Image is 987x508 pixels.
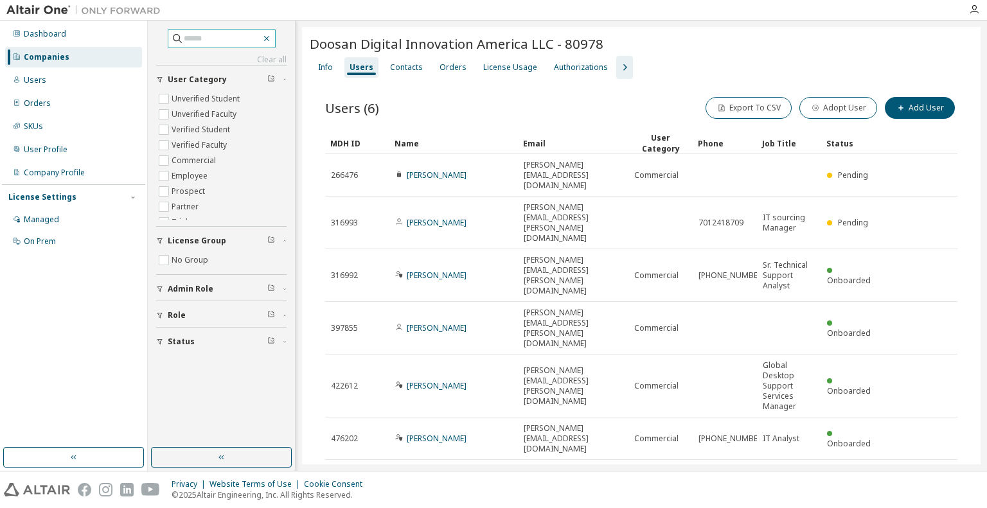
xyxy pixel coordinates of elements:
div: Job Title [762,133,816,153]
span: Clear filter [267,337,275,347]
a: [PERSON_NAME] [407,217,467,228]
div: License Settings [8,192,76,202]
div: Company Profile [24,168,85,178]
div: Website Terms of Use [209,479,304,489]
div: Managed [24,215,59,225]
button: Add User [885,97,955,119]
span: [PERSON_NAME][EMAIL_ADDRESS][DOMAIN_NAME] [524,160,623,191]
label: Verified Faculty [172,137,229,153]
label: Commercial [172,153,218,168]
span: [PHONE_NUMBER] [698,434,765,444]
div: User Profile [24,145,67,155]
img: facebook.svg [78,483,91,496]
button: Role [156,301,287,329]
img: linkedin.svg [120,483,134,496]
span: Admin Role [168,284,213,294]
button: Admin Role [156,275,287,303]
div: Phone [698,133,752,153]
span: 397855 [331,323,358,333]
span: Onboarded [827,275,871,286]
span: 266476 [331,170,358,180]
label: Prospect [172,184,208,199]
label: Unverified Student [172,91,242,107]
span: Users (6) [325,99,379,117]
div: Contacts [390,62,423,73]
label: Partner [172,199,201,215]
span: Commercial [634,381,679,391]
div: Orders [440,62,467,73]
span: IT sourcing Manager [763,213,815,233]
button: Status [156,328,287,356]
a: [PERSON_NAME] [407,170,467,180]
span: Commercial [634,170,679,180]
span: Sr. Technical Support Analyst [763,260,815,291]
div: Orders [24,98,51,109]
span: 316992 [331,270,358,281]
span: Commercial [634,323,679,333]
span: IT Analyst [763,434,799,444]
span: Clear filter [267,236,275,246]
a: [PERSON_NAME] [407,433,467,444]
span: 7012418709 [698,218,743,228]
span: Commercial [634,434,679,444]
div: License Usage [483,62,537,73]
span: Clear filter [267,310,275,320]
a: [PERSON_NAME] [407,270,467,281]
span: License Group [168,236,226,246]
img: instagram.svg [99,483,112,496]
span: Clear filter [267,284,275,294]
a: [PERSON_NAME] [407,380,467,391]
label: Verified Student [172,122,233,137]
div: User Category [634,132,688,154]
div: On Prem [24,236,56,247]
a: [PERSON_NAME] [407,322,467,333]
span: Clear filter [267,74,275,85]
span: 316993 [331,218,358,228]
span: Doosan Digital Innovation America LLC - 80978 [310,35,603,53]
button: License Group [156,227,287,255]
label: No Group [172,252,211,268]
img: youtube.svg [141,483,160,496]
p: © 2025 Altair Engineering, Inc. All Rights Reserved. [172,489,370,500]
span: Pending [838,170,868,180]
div: Users [24,75,46,85]
div: SKUs [24,121,43,132]
span: User Category [168,74,227,85]
span: Status [168,337,195,347]
button: User Category [156,66,287,94]
span: Role [168,310,186,320]
span: Pending [838,217,868,228]
div: Status [826,133,880,153]
a: Clear all [156,55,287,65]
span: Onboarded [827,328,871,338]
button: Export To CSV [706,97,792,119]
span: 422612 [331,381,358,391]
div: MDH ID [330,133,384,153]
div: Name [395,133,513,153]
div: Users [350,62,373,73]
div: Info [318,62,333,73]
span: Onboarded [827,385,871,396]
div: Dashboard [24,29,66,39]
div: Privacy [172,479,209,489]
button: Adopt User [799,97,877,119]
span: [PERSON_NAME][EMAIL_ADDRESS][PERSON_NAME][DOMAIN_NAME] [524,365,623,407]
span: [PHONE_NUMBER] [698,270,765,281]
span: Commercial [634,270,679,281]
label: Trial [172,215,190,230]
img: altair_logo.svg [4,483,70,496]
div: Cookie Consent [304,479,370,489]
span: [PERSON_NAME][EMAIL_ADDRESS][PERSON_NAME][DOMAIN_NAME] [524,255,623,296]
div: Authorizations [554,62,608,73]
label: Employee [172,168,210,184]
label: Unverified Faculty [172,107,239,122]
span: Global Desktop Support Services Manager [763,360,815,412]
span: 476202 [331,434,358,444]
span: [PERSON_NAME][EMAIL_ADDRESS][PERSON_NAME][DOMAIN_NAME] [524,202,623,243]
span: [PERSON_NAME][EMAIL_ADDRESS][DOMAIN_NAME] [524,423,623,454]
div: Email [523,133,623,153]
span: Onboarded [827,438,871,449]
img: Altair One [6,4,167,17]
div: Companies [24,52,69,62]
span: [PERSON_NAME][EMAIL_ADDRESS][PERSON_NAME][DOMAIN_NAME] [524,308,623,349]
